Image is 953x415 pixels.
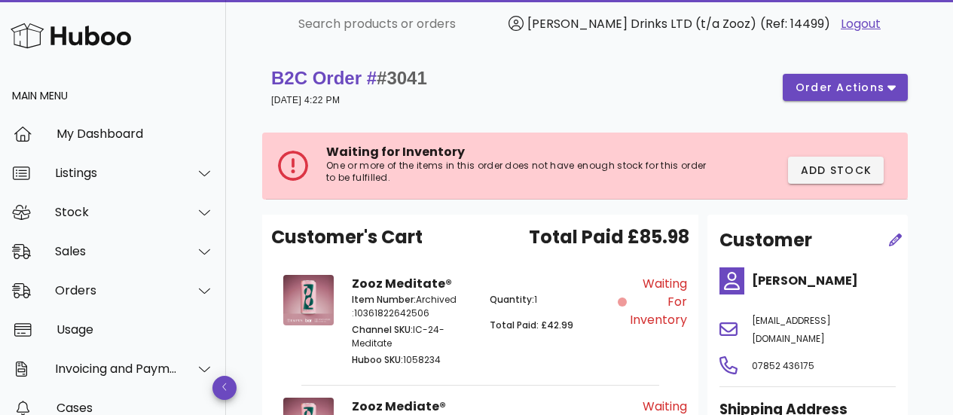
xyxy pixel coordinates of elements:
[352,275,452,292] strong: Zooz Meditate®
[490,293,534,306] span: Quantity:
[55,244,178,258] div: Sales
[55,166,178,180] div: Listings
[55,205,178,219] div: Stock
[326,160,714,184] p: One or more of the items in this order does not have enough stock for this order to be fulfilled.
[490,293,609,307] p: 1
[630,275,687,329] span: Waiting for Inventory
[271,95,340,105] small: [DATE] 4:22 PM
[783,74,908,101] button: order actions
[326,143,465,160] span: Waiting for Inventory
[527,15,756,32] span: [PERSON_NAME] Drinks LTD (t/a Zooz)
[841,15,881,33] a: Logout
[752,314,831,345] span: [EMAIL_ADDRESS][DOMAIN_NAME]
[377,68,427,88] span: #3041
[788,157,884,184] button: Add Stock
[719,227,812,254] h2: Customer
[800,163,872,179] span: Add Stock
[352,398,446,415] strong: Zooz Mediate®
[55,283,178,298] div: Orders
[352,323,471,350] p: IC-24-Meditate
[760,15,830,32] span: (Ref: 14499)
[352,293,416,306] span: Item Number:
[271,68,427,88] strong: B2C Order #
[57,322,214,337] div: Usage
[283,275,334,325] img: Product Image
[752,359,814,372] span: 07852 436175
[352,323,413,336] span: Channel SKU:
[57,127,214,141] div: My Dashboard
[352,293,471,320] p: Archived :10361822642506
[490,319,573,331] span: Total Paid: £42.99
[11,20,131,52] img: Huboo Logo
[271,224,423,251] span: Customer's Cart
[752,272,896,290] h4: [PERSON_NAME]
[55,362,178,376] div: Invoicing and Payments
[352,353,471,367] p: 1058234
[352,353,403,366] span: Huboo SKU:
[57,401,214,415] div: Cases
[795,80,885,96] span: order actions
[529,224,689,251] span: Total Paid £85.98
